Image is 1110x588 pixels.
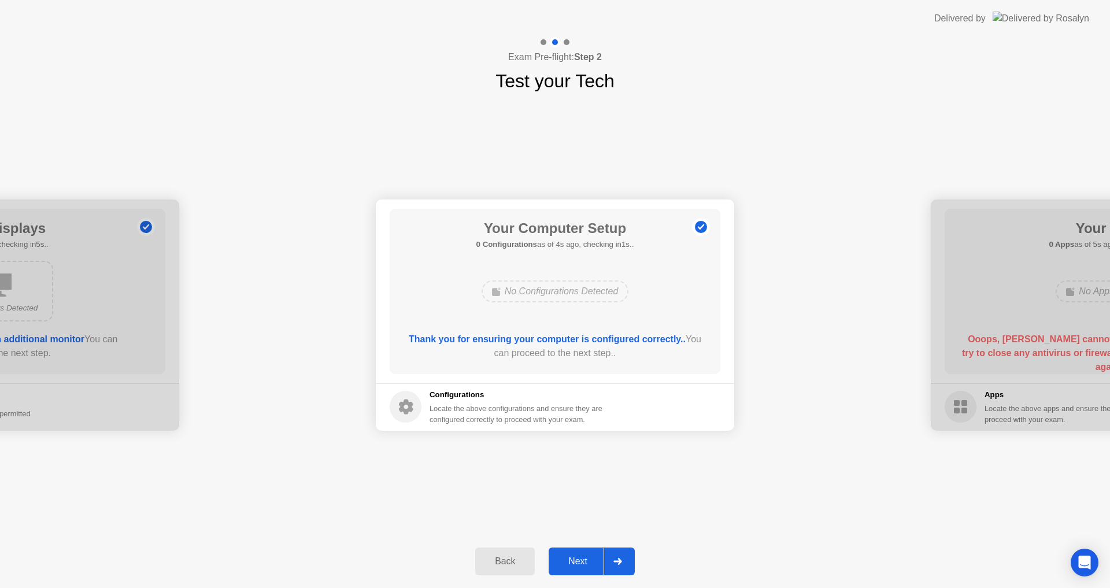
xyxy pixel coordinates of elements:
h5: Configurations [430,389,605,401]
h4: Exam Pre-flight: [508,50,602,64]
div: Locate the above configurations and ensure they are configured correctly to proceed with your exam. [430,403,605,425]
div: No Configurations Detected [482,280,629,302]
div: You can proceed to the next step.. [406,332,704,360]
div: Next [552,556,604,567]
div: Delivered by [934,12,986,25]
b: Step 2 [574,52,602,62]
h1: Test your Tech [495,67,615,95]
div: Open Intercom Messenger [1071,549,1098,576]
h1: Your Computer Setup [476,218,634,239]
button: Next [549,548,635,575]
b: Thank you for ensuring your computer is configured correctly.. [409,334,686,344]
div: Back [479,556,531,567]
button: Back [475,548,535,575]
h5: as of 4s ago, checking in1s.. [476,239,634,250]
b: 0 Configurations [476,240,537,249]
img: Delivered by Rosalyn [993,12,1089,25]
